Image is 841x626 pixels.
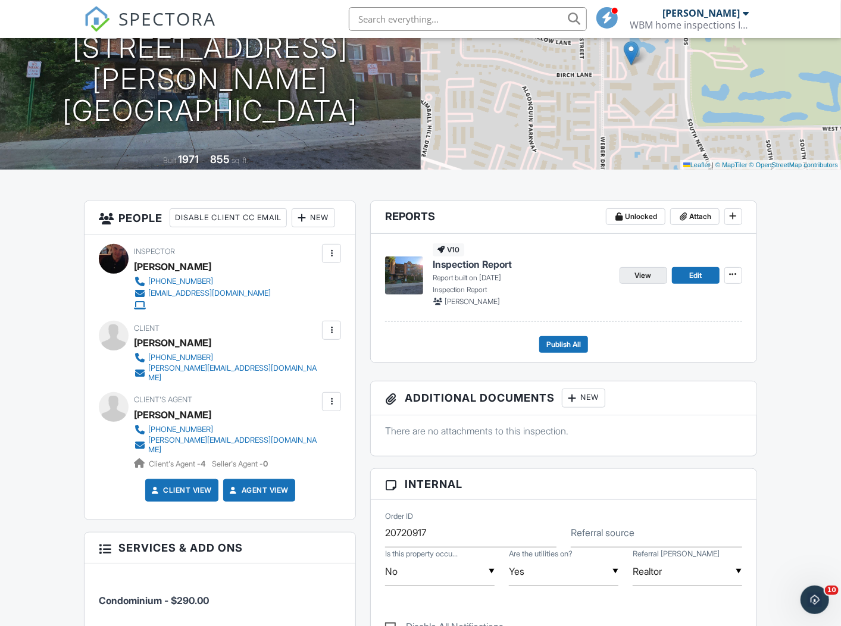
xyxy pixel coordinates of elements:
h1: [STREET_ADDRESS][PERSON_NAME] [GEOGRAPHIC_DATA] [19,32,402,126]
div: [PERSON_NAME] [134,334,211,352]
label: Referral source [571,526,634,539]
a: [EMAIL_ADDRESS][DOMAIN_NAME] [134,287,271,299]
span: Client's Agent - [149,459,207,468]
h3: Internal [371,469,756,500]
div: Disable Client CC Email [170,208,287,227]
a: Leaflet [683,161,710,168]
div: New [292,208,335,227]
iframe: Intercom live chat [801,586,829,614]
h3: Services & Add ons [85,533,355,564]
div: [PHONE_NUMBER] [148,425,213,434]
strong: 0 [263,459,268,468]
input: Search everything... [349,7,587,31]
a: [PERSON_NAME][EMAIL_ADDRESS][DOMAIN_NAME] [134,436,319,455]
div: 1971 [178,153,199,165]
a: [PHONE_NUMBER] [134,276,271,287]
span: 10 [825,586,839,595]
span: Inspector [134,247,175,256]
label: Order ID [385,511,413,522]
div: [PERSON_NAME] [663,7,740,19]
li: Service: Condominium [99,572,341,616]
h3: Additional Documents [371,381,756,415]
p: There are no attachments to this inspection. [385,424,742,437]
label: Is this property occupied ? [385,549,458,559]
img: The Best Home Inspection Software - Spectora [84,6,110,32]
div: [PERSON_NAME][EMAIL_ADDRESS][DOMAIN_NAME] [148,364,319,383]
a: © OpenStreetMap contributors [749,161,838,168]
a: [PHONE_NUMBER] [134,352,319,364]
span: Built [163,156,176,165]
a: Agent View [227,484,289,496]
div: 855 [210,153,230,165]
img: Marker [624,41,639,65]
h3: People [85,201,355,235]
span: SPECTORA [118,6,216,31]
div: [PHONE_NUMBER] [148,277,213,286]
a: [PERSON_NAME][EMAIL_ADDRESS][DOMAIN_NAME] [134,364,319,383]
span: Client's Agent [134,395,192,404]
div: [PERSON_NAME] [134,258,211,276]
div: [PERSON_NAME][EMAIL_ADDRESS][DOMAIN_NAME] [148,436,319,455]
span: Client [134,324,160,333]
label: Referral Sorce [633,549,720,559]
div: [EMAIL_ADDRESS][DOMAIN_NAME] [148,289,271,298]
a: SPECTORA [84,16,216,41]
div: [PHONE_NUMBER] [148,353,213,362]
span: sq. ft. [232,156,248,165]
a: © MapTiler [715,161,748,168]
span: | [712,161,714,168]
div: WBM home inspections Inc [630,19,749,31]
a: [PERSON_NAME] [134,406,211,424]
strong: 4 [201,459,205,468]
a: Client View [149,484,212,496]
span: Condominium - $290.00 [99,594,209,606]
div: New [562,389,605,408]
a: [PHONE_NUMBER] [134,424,319,436]
label: Are the utilities on? [509,549,573,559]
span: Seller's Agent - [212,459,268,468]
